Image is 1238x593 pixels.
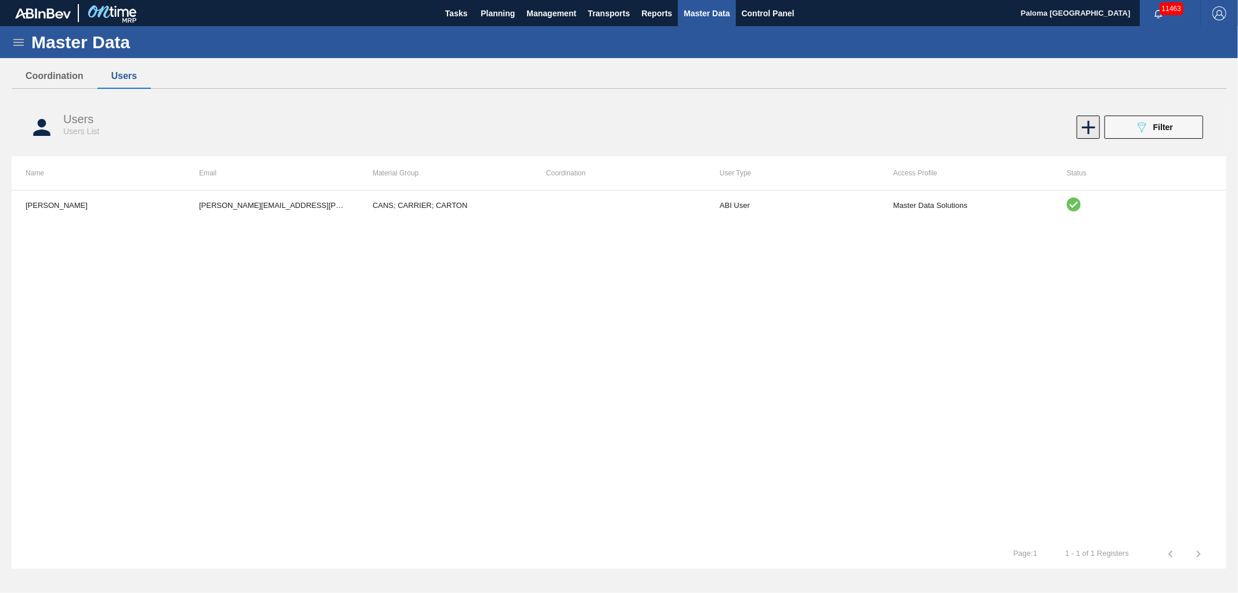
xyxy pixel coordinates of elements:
span: Master Data [684,6,730,20]
td: Page : 1 [999,540,1051,558]
h1: Master Data [31,35,237,49]
span: Users List [63,127,99,136]
th: Access Profile [879,156,1053,190]
div: New user [1075,116,1099,139]
span: Filter [1153,123,1173,132]
td: CANS; CARRIER; CARTON [359,191,532,220]
span: Reports [641,6,672,20]
td: [PERSON_NAME] [12,191,185,220]
th: Material Group [359,156,532,190]
button: Filter [1105,116,1203,139]
button: Coordination [12,64,98,88]
span: Users [63,113,93,125]
div: Filter user [1099,116,1209,139]
button: Users [98,64,151,88]
span: Tasks [443,6,469,20]
span: Management [526,6,576,20]
span: Transports [588,6,630,20]
td: 1 - 1 of 1 Registers [1051,540,1143,558]
td: [PERSON_NAME][EMAIL_ADDRESS][PERSON_NAME][DOMAIN_NAME] [185,191,359,220]
td: Master Data Solutions [879,191,1053,220]
div: Active user [1067,197,1212,213]
img: Logout [1212,6,1226,20]
span: Control Panel [742,6,795,20]
span: Planning [481,6,515,20]
span: 11463 [1160,2,1183,15]
th: User Type [706,156,879,190]
td: ABI User [706,191,879,220]
button: Notifications [1140,5,1177,21]
th: Status [1053,156,1226,190]
img: TNhmsLtSVTkK8tSr43FrP2fwEKptu5GPRR3wAAAABJRU5ErkJggg== [15,8,71,19]
th: Coordination [532,156,706,190]
th: Name [12,156,185,190]
th: Email [185,156,359,190]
